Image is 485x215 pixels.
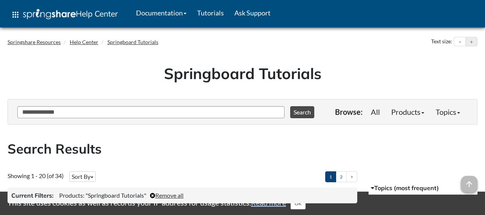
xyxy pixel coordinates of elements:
p: Browse: [335,107,363,117]
a: Ask Support [229,3,276,22]
a: Topics [430,104,466,119]
span: arrow_upward [461,176,477,192]
a: Remove all [150,192,184,199]
div: Text size: [430,37,454,47]
button: Search [290,106,314,118]
span: Showing 1 - 20 (of 34) [8,172,64,179]
a: > [346,171,357,182]
span: Help Center [76,9,118,18]
span: apps [11,10,20,19]
span: Products: [59,192,84,199]
a: Springshare Resources [8,39,61,45]
a: Help Center [70,39,98,45]
a: Tutorials [192,3,229,22]
img: Springshare [23,9,76,19]
button: Decrease text size [454,37,465,46]
a: arrow_upward [461,177,477,186]
ul: Pagination of search results [325,171,357,182]
a: apps Help Center [6,3,123,26]
a: 2 [336,171,347,182]
a: Products [386,104,430,119]
a: Documentation [131,3,192,22]
h1: Springboard Tutorials [13,63,472,84]
button: Sort By [69,171,96,182]
a: Springboard Tutorials [107,39,158,45]
h2: Search Results [8,140,477,158]
button: Increase text size [466,37,477,46]
button: Topics (most frequent) [369,181,477,195]
h3: Current Filters [11,191,54,200]
a: All [365,104,386,119]
span: "Springboard Tutorials" [86,192,146,199]
a: 1 [325,171,336,182]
